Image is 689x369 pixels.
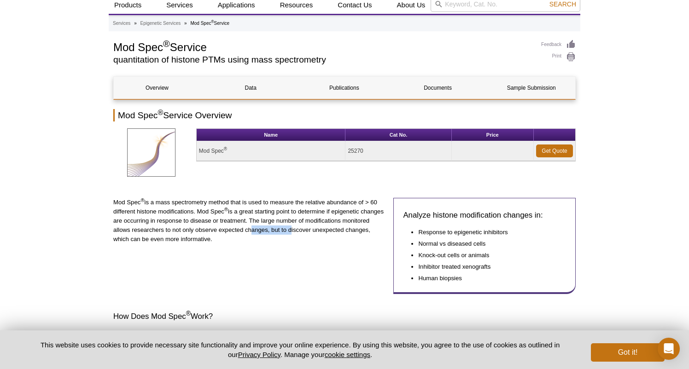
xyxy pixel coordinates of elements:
p: Mod Spec is a mass spectrometry method that is used to measure the relative abundance of > 60 dif... [113,198,386,244]
button: Got it! [591,343,665,362]
a: Privacy Policy [238,351,280,358]
li: » [184,21,187,26]
h3: How Does Mod Spec Work? [113,311,576,322]
a: Data [207,77,294,99]
a: Print [541,52,576,62]
sup: ® [224,207,228,212]
li: Normal vs diseased cells [418,239,557,248]
img: Mod Spec Service [127,128,175,177]
button: cookie settings [325,351,370,358]
strong: Histone Extraction: [118,330,174,337]
p: This website uses cookies to provide necessary site functionality and improve your online experie... [24,340,576,359]
li: Human biopsies [418,274,557,283]
li: Knock-out cells or animals [418,251,557,260]
p: 1. From 2-5 million cells or 25-100 mg tissue. [113,329,576,338]
li: Mod Spec Service [190,21,229,26]
li: » [134,21,137,26]
sup: ® [211,19,214,24]
div: Open Intercom Messenger [658,338,680,360]
h1: Mod Spec Service [113,40,532,53]
a: Feedback [541,40,576,50]
a: Publications [301,77,387,99]
a: Services [113,19,130,28]
a: Overview [114,77,200,99]
td: Mod Spec [197,141,346,161]
sup: ® [158,109,163,116]
a: Epigenetic Services [140,19,181,28]
li: Response to epigenetic inhibitors [418,228,557,237]
th: Name [197,129,346,141]
th: Cat No. [345,129,451,141]
sup: ® [186,310,191,317]
a: Sample Submission [488,77,575,99]
h3: Analyze histone modification changes in: [403,210,566,221]
sup: ® [224,146,227,151]
a: Get Quote [536,144,573,157]
h2: Mod Spec Service Overview [113,109,576,121]
h2: quantitation of histone PTMs using mass spectrometry [113,56,532,64]
td: 25270 [345,141,451,161]
a: Documents [395,77,481,99]
th: Price [452,129,534,141]
sup: ® [140,197,144,203]
li: Inhibitor treated xenografts [418,262,557,271]
span: Search [549,0,576,8]
sup: ® [163,39,170,49]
